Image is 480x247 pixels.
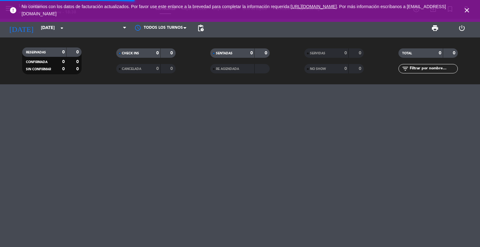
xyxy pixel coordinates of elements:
span: No contamos con los datos de facturación actualizados. Por favor use este enlance a la brevedad p... [22,4,446,16]
i: filter_list [402,65,409,72]
strong: 0 [265,51,268,55]
strong: 0 [76,60,80,64]
span: SERVIDAS [310,52,325,55]
span: NO SHOW [310,67,326,71]
strong: 0 [62,60,65,64]
strong: 0 [359,51,362,55]
strong: 0 [156,51,159,55]
strong: 0 [170,51,174,55]
span: CANCELADA [122,67,141,71]
span: RESERVADAS [26,51,46,54]
i: [DATE] [5,21,38,35]
span: pending_actions [197,24,204,32]
a: . Por más información escríbanos a [EMAIL_ADDRESS][DOMAIN_NAME] [22,4,446,16]
span: CHECK INS [122,52,139,55]
span: CONFIRMADA [26,61,47,64]
strong: 0 [453,51,457,55]
strong: 0 [359,67,362,71]
i: error [9,7,17,14]
i: close [463,7,471,14]
strong: 0 [76,50,80,54]
strong: 0 [250,51,253,55]
strong: 0 [62,50,65,54]
span: SENTADAS [216,52,232,55]
strong: 0 [170,67,174,71]
i: arrow_drop_down [58,24,66,32]
input: Filtrar por nombre... [409,65,457,72]
i: power_settings_new [458,24,466,32]
span: print [431,24,439,32]
strong: 0 [344,51,347,55]
a: [URL][DOMAIN_NAME] [291,4,337,9]
strong: 0 [76,67,80,71]
div: LOG OUT [448,19,475,37]
strong: 0 [62,67,65,71]
span: TOTAL [402,52,412,55]
strong: 0 [156,67,159,71]
strong: 0 [344,67,347,71]
span: RE AGENDADA [216,67,239,71]
span: SIN CONFIRMAR [26,68,51,71]
strong: 0 [439,51,441,55]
